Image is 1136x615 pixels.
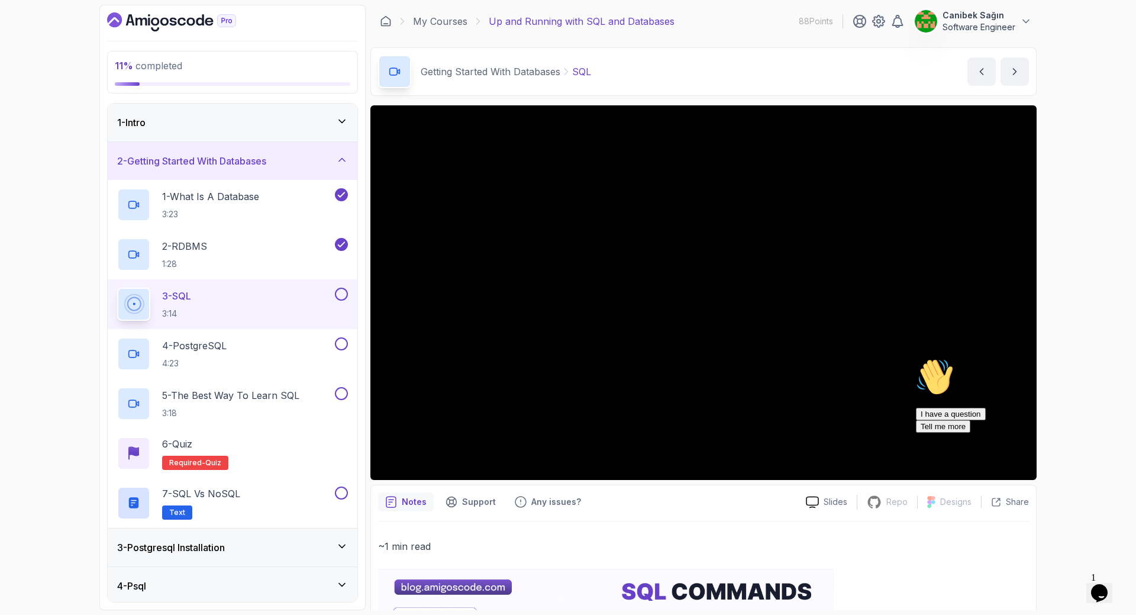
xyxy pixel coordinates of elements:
span: 11 % [115,60,133,72]
p: 1 - What Is A Database [162,189,259,204]
span: Text [169,508,185,517]
p: 6 - Quiz [162,437,192,451]
p: SQL [572,65,591,79]
button: previous content [967,57,996,86]
p: 5 - The Best Way To Learn SQL [162,388,299,403]
p: ~1 min read [378,538,1029,555]
a: My Courses [413,14,467,28]
h3: 1 - Intro [117,115,146,130]
span: completed [115,60,182,72]
p: Getting Started With Databases [421,65,560,79]
span: Required- [169,458,205,468]
p: 3 - SQL [162,289,191,303]
button: 4-PostgreSQL4:23 [117,337,348,371]
iframe: chat widget [911,353,1124,562]
button: 3-SQL3:14 [117,288,348,321]
span: quiz [205,458,221,468]
p: 7 - SQL vs NoSQL [162,487,240,501]
p: Support [462,496,496,508]
p: Any issues? [531,496,581,508]
p: 1:28 [162,258,207,270]
a: Dashboard [107,12,263,31]
button: 5-The Best Way To Learn SQL3:18 [117,387,348,420]
button: Support button [438,492,503,511]
button: Tell me more [5,67,59,79]
iframe: chat widget [1086,568,1124,603]
button: 2-Getting Started With Databases [108,142,357,180]
button: Feedback button [508,492,588,511]
button: notes button [378,492,434,511]
p: Repo [886,496,908,508]
p: 4:23 [162,358,227,369]
iframe: 3 - SQL [370,105,1037,480]
button: 1-Intro [108,104,357,141]
p: Notes [402,496,427,508]
p: Software Engineer [943,21,1015,33]
p: Canibek Sağın [943,9,1015,21]
img: :wave: [5,5,43,43]
div: 👋Hi! How can we help?I have a questionTell me more [5,5,218,79]
p: 3:23 [162,208,259,220]
a: Dashboard [380,15,392,27]
p: Up and Running with SQL and Databases [489,14,674,28]
button: user profile imageCanibek SağınSoftware Engineer [914,9,1032,33]
p: 3:18 [162,407,299,419]
h3: 2 - Getting Started With Databases [117,154,266,168]
button: 6-QuizRequired-quiz [117,437,348,470]
button: 2-RDBMS1:28 [117,238,348,271]
p: Slides [824,496,847,508]
button: I have a question [5,54,75,67]
span: Hi! How can we help? [5,36,117,44]
a: Slides [796,496,857,508]
button: 3-Postgresql Installation [108,529,357,566]
p: 88 Points [799,15,833,27]
p: 4 - PostgreSQL [162,339,227,353]
p: 2 - RDBMS [162,239,207,253]
button: 4-Psql [108,567,357,605]
button: 7-SQL vs NoSQLText [117,487,348,520]
button: 1-What Is A Database3:23 [117,188,348,221]
p: 3:14 [162,308,191,320]
h3: 4 - Psql [117,579,146,593]
h3: 3 - Postgresql Installation [117,540,225,555]
img: user profile image [915,10,937,33]
button: next content [1001,57,1029,86]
